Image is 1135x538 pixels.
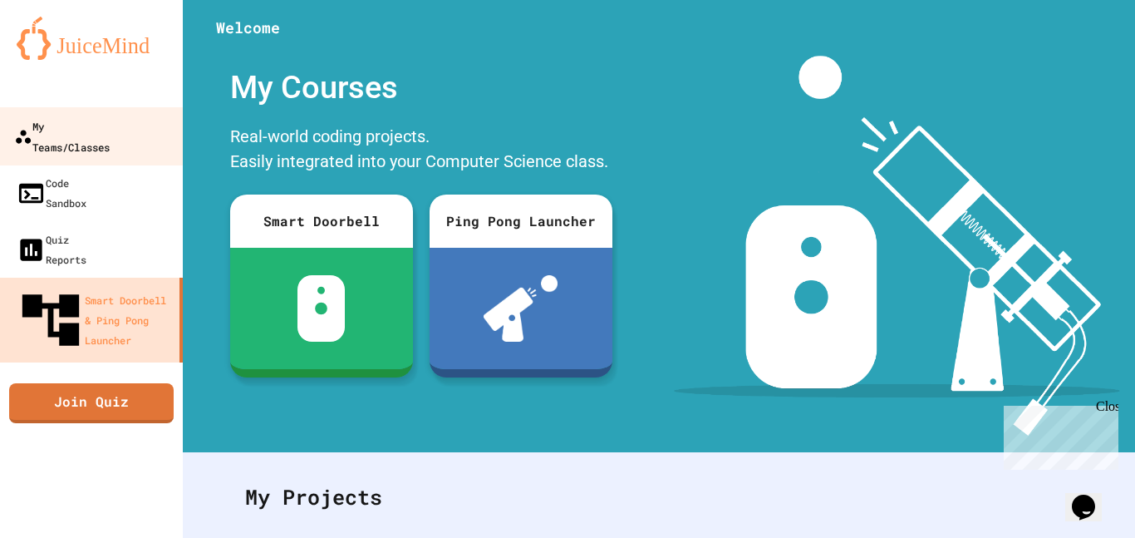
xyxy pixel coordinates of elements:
img: banner-image-my-projects.png [674,56,1119,436]
img: logo-orange.svg [17,17,166,60]
div: My Courses [222,56,621,120]
div: Code Sandbox [17,173,86,213]
div: My Teams/Classes [14,116,110,156]
div: Real-world coding projects. Easily integrated into your Computer Science class. [222,120,621,182]
div: Smart Doorbell [230,195,413,248]
a: Join Quiz [9,383,174,423]
div: Smart Doorbell & Ping Pong Launcher [17,286,173,354]
div: Quiz Reports [17,230,86,269]
img: sdb-white.svg [297,275,345,342]
img: ppl-with-ball.png [484,275,558,342]
div: My Projects [228,465,1089,530]
iframe: chat widget [1065,471,1118,521]
div: Ping Pong Launcher [430,195,612,248]
iframe: chat widget [997,399,1118,470]
div: Chat with us now!Close [7,7,115,106]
